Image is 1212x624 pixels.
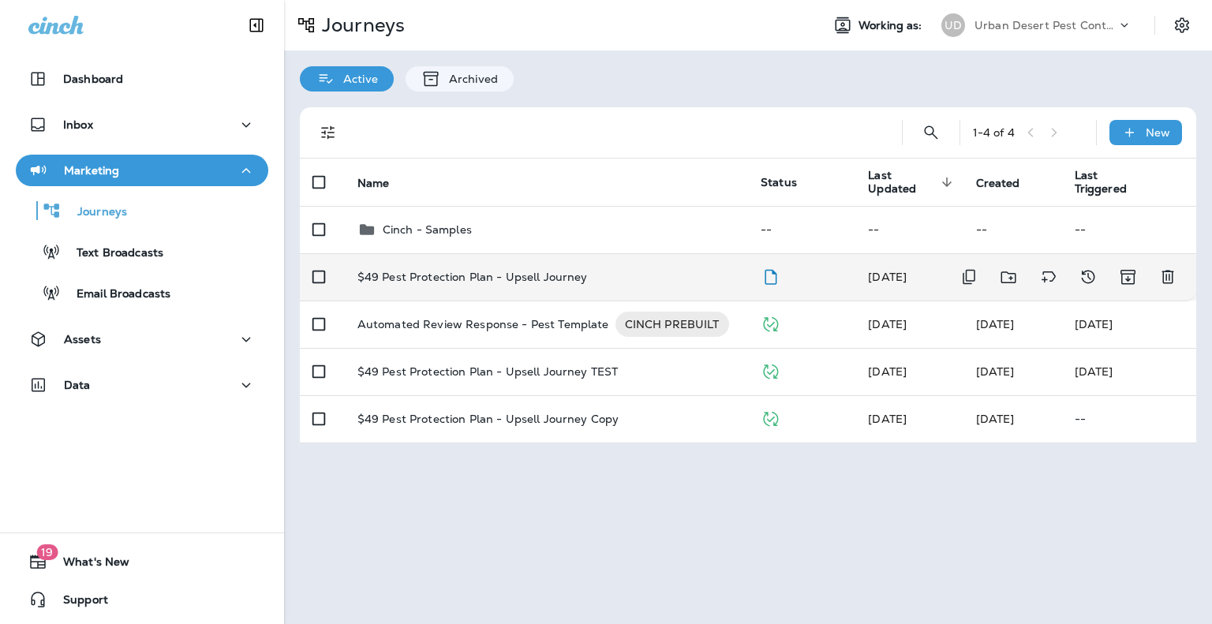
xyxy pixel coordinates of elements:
[16,235,268,268] button: Text Broadcasts
[63,73,123,85] p: Dashboard
[47,593,108,612] span: Support
[963,206,1062,253] td: --
[868,270,907,284] span: Frank Carreno
[16,546,268,577] button: 19What's New
[761,268,780,282] span: Draft
[16,63,268,95] button: Dashboard
[976,364,1015,379] span: Frank Carreno
[858,19,926,32] span: Working as:
[16,109,268,140] button: Inbox
[234,9,279,41] button: Collapse Sidebar
[357,312,609,337] p: Automated Review Response - Pest Template
[16,584,268,615] button: Support
[47,555,129,574] span: What's New
[1146,126,1170,139] p: New
[976,176,1041,190] span: Created
[64,379,91,391] p: Data
[974,19,1117,32] p: Urban Desert Pest Control
[1075,413,1184,425] p: --
[1168,11,1196,39] button: Settings
[868,169,956,196] span: Last Updated
[976,317,1015,331] span: Frank Carreno
[357,271,588,283] p: $49 Pest Protection Plan - Upsell Journey
[615,316,729,332] span: CINCH PREBUILT
[61,246,163,261] p: Text Broadcasts
[16,276,268,309] button: Email Broadcasts
[383,223,472,236] p: Cinch - Samples
[1152,261,1184,293] button: Delete
[1075,169,1127,196] span: Last Triggered
[941,13,965,37] div: UD
[1062,206,1196,253] td: --
[761,175,797,189] span: Status
[357,177,390,190] span: Name
[868,169,936,196] span: Last Updated
[16,194,268,227] button: Journeys
[16,369,268,401] button: Data
[64,333,101,346] p: Assets
[1075,169,1147,196] span: Last Triggered
[855,206,963,253] td: --
[16,323,268,355] button: Assets
[16,155,268,186] button: Marketing
[615,312,729,337] div: CINCH PREBUILT
[761,410,780,424] span: Published
[1062,301,1196,348] td: [DATE]
[312,117,344,148] button: Filters
[868,412,907,426] span: Frank Carreno
[335,73,378,85] p: Active
[868,364,907,379] span: Frank Carreno
[62,205,127,220] p: Journeys
[1033,261,1064,293] button: Add tags
[36,544,58,560] span: 19
[953,261,985,293] button: Duplicate
[357,365,618,378] p: $49 Pest Protection Plan - Upsell Journey TEST
[993,261,1025,293] button: Move to folder
[63,118,93,131] p: Inbox
[973,126,1015,139] div: 1 - 4 of 4
[761,363,780,377] span: Published
[1072,261,1104,293] button: View Changelog
[61,287,170,302] p: Email Broadcasts
[915,117,947,148] button: Search Journeys
[748,206,855,253] td: --
[316,13,405,37] p: Journeys
[1062,348,1196,395] td: [DATE]
[761,316,780,330] span: Published
[441,73,498,85] p: Archived
[64,164,119,177] p: Marketing
[1112,261,1144,293] button: Archive
[357,413,619,425] p: $49 Pest Protection Plan - Upsell Journey Copy
[357,176,410,190] span: Name
[976,412,1015,426] span: Frank Carreno
[868,317,907,331] span: Eluwa Monday
[976,177,1020,190] span: Created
